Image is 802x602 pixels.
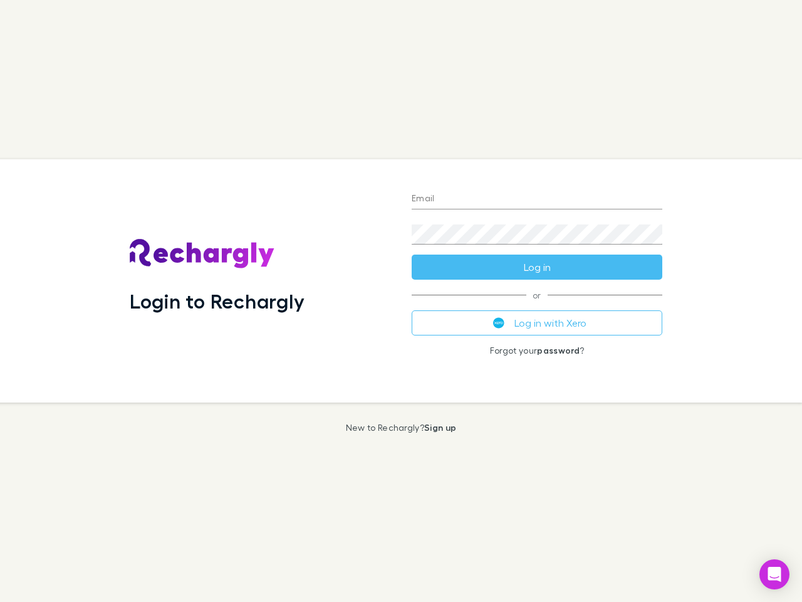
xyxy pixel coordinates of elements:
a: Sign up [424,422,456,433]
p: Forgot your ? [412,346,662,356]
div: Open Intercom Messenger [759,559,789,589]
img: Xero's logo [493,317,504,329]
a: password [537,345,580,356]
p: New to Rechargly? [346,423,457,433]
button: Log in with Xero [412,310,662,335]
button: Log in [412,255,662,280]
img: Rechargly's Logo [130,239,275,269]
h1: Login to Rechargly [130,289,305,313]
